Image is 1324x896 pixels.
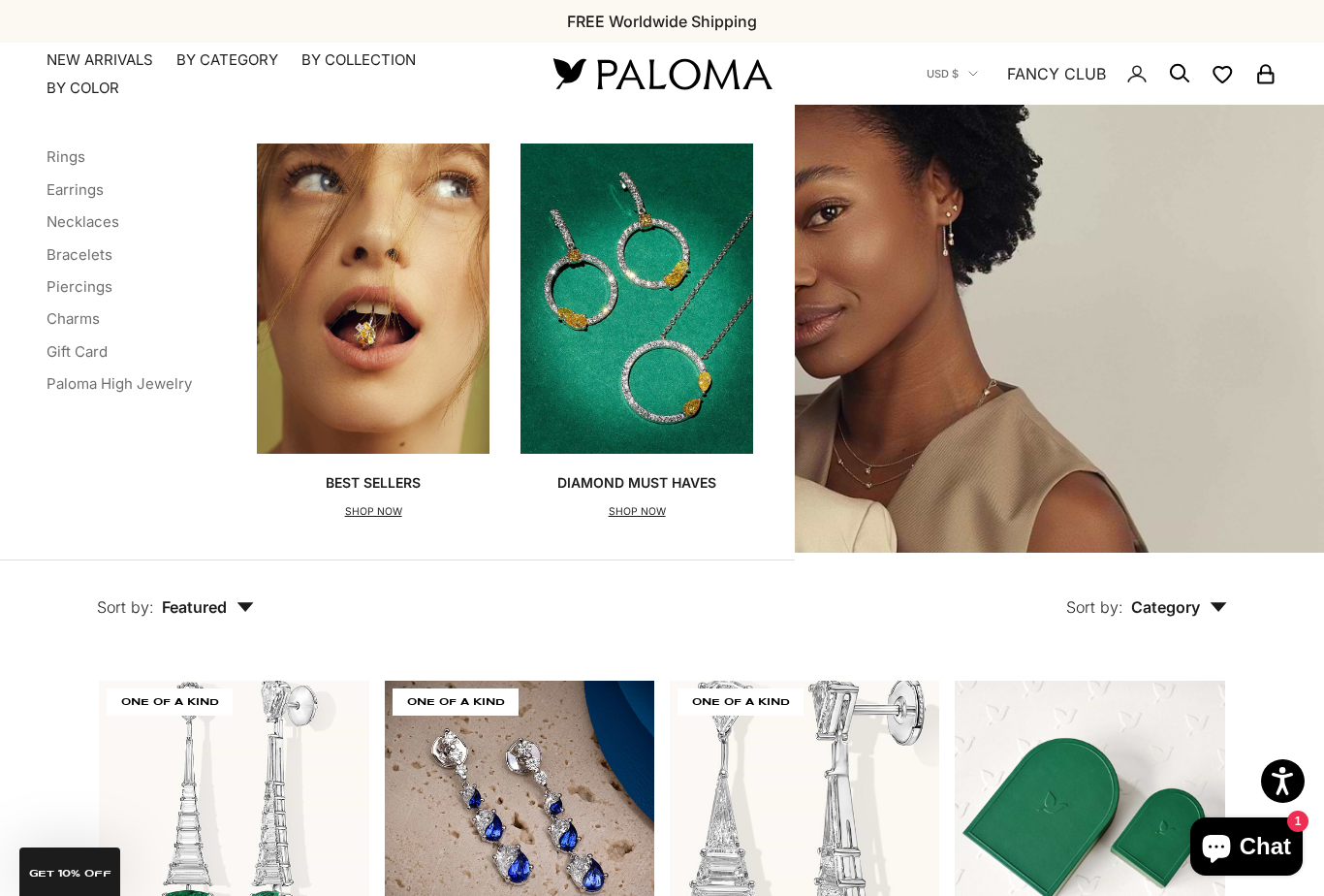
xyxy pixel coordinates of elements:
[1066,597,1123,617] span: Sort by:
[47,374,192,393] a: Paloma High Jewelry
[557,473,716,493] p: Diamond Must Haves
[19,848,120,896] div: GET 10% Off
[176,50,278,70] summary: By Category
[47,50,153,70] a: NEW ARRIVALS
[29,869,111,879] span: GET 10% Off
[927,65,959,82] span: USD $
[47,50,507,98] nav: Primary navigation
[47,342,108,361] a: Gift Card
[1131,597,1227,617] span: Category
[393,688,519,716] span: ONE OF A KIND
[107,688,233,716] span: ONE OF A KIND
[257,144,489,521] a: Best SellersSHOP NOW
[678,688,804,716] span: ONE OF A KIND
[47,79,119,98] summary: By Color
[520,144,753,521] a: Diamond Must HavesSHOP NOW
[927,65,978,82] button: USD $
[52,553,299,634] button: Sort by: Featured
[1184,817,1308,880] inbox-online-store-chat: Shopify online store chat
[557,502,716,522] p: SHOP NOW
[47,245,112,264] a: Bracelets
[47,309,100,328] a: Charms
[47,277,112,296] a: Piercings
[326,502,421,522] p: SHOP NOW
[162,597,254,617] span: Featured
[301,50,416,70] summary: By Collection
[1022,553,1272,634] button: Sort by: Category
[1007,61,1106,86] a: FANCY CLUB
[47,212,119,231] a: Necklaces
[326,473,421,493] p: Best Sellers
[97,597,154,617] span: Sort by:
[47,147,85,166] a: Rings
[47,180,104,199] a: Earrings
[567,9,757,34] p: FREE Worldwide Shipping
[927,43,1277,105] nav: Secondary navigation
